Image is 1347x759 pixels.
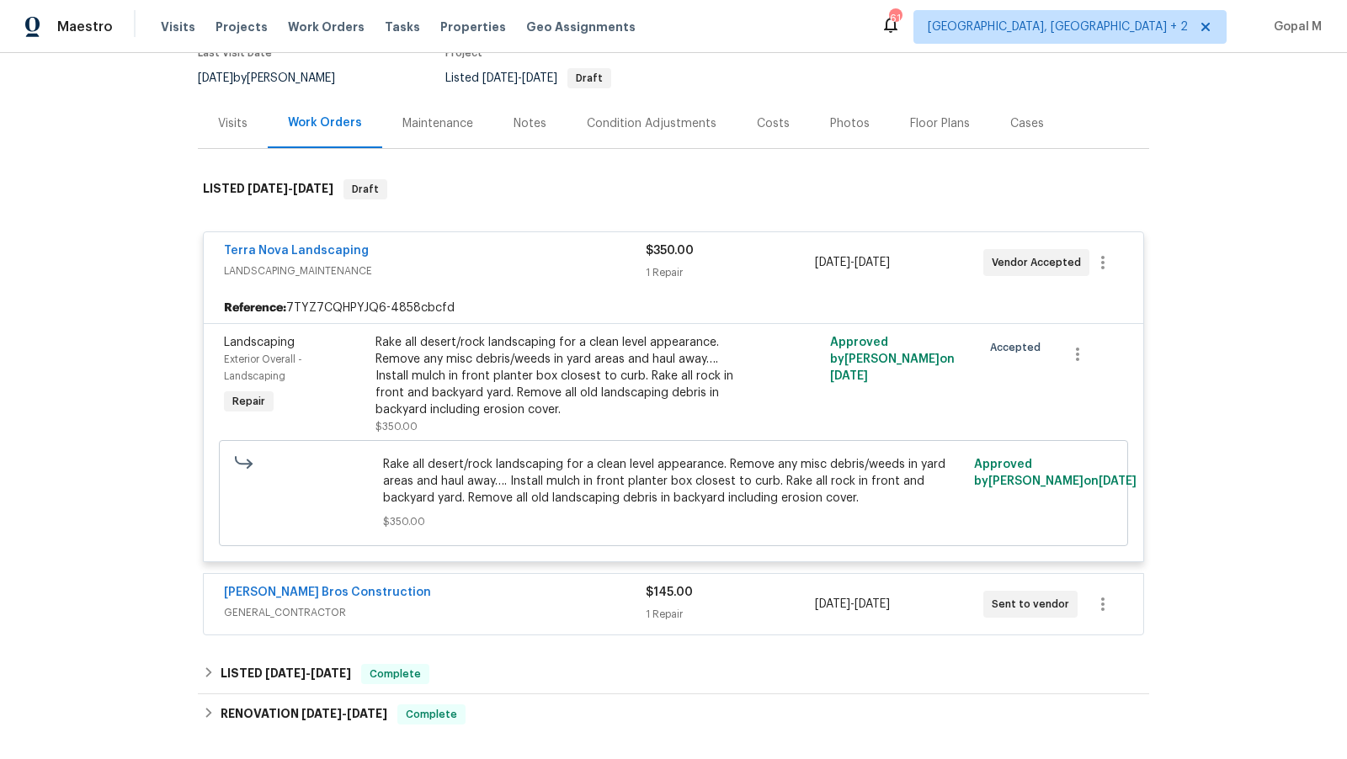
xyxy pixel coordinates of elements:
[224,245,369,257] a: Terra Nova Landscaping
[974,459,1137,487] span: Approved by [PERSON_NAME] on
[224,263,646,279] span: LANDSCAPING_MAINTENANCE
[248,183,288,194] span: [DATE]
[198,68,355,88] div: by [PERSON_NAME]
[226,393,272,410] span: Repair
[385,21,420,33] span: Tasks
[815,254,890,271] span: -
[757,115,790,132] div: Costs
[224,337,295,348] span: Landscaping
[375,422,418,432] span: $350.00
[482,72,557,84] span: -
[990,339,1047,356] span: Accepted
[399,706,464,723] span: Complete
[221,664,351,684] h6: LISTED
[445,72,611,84] span: Listed
[198,654,1149,694] div: LISTED [DATE]-[DATE]Complete
[569,73,610,83] span: Draft
[224,586,431,598] a: [PERSON_NAME] Bros Construction
[311,667,351,679] span: [DATE]
[224,354,302,381] span: Exterior Overall - Landscaping
[293,183,333,194] span: [DATE]
[161,19,195,35] span: Visits
[928,19,1188,35] span: [GEOGRAPHIC_DATA], [GEOGRAPHIC_DATA] + 2
[198,72,233,84] span: [DATE]
[889,10,901,27] div: 61
[855,598,890,610] span: [DATE]
[440,19,506,35] span: Properties
[301,708,387,719] span: -
[815,598,850,610] span: [DATE]
[221,704,387,724] h6: RENOVATION
[57,19,113,35] span: Maestro
[198,48,272,58] span: Last Visit Date
[1010,115,1044,132] div: Cases
[198,694,1149,735] div: RENOVATION [DATE]-[DATE]Complete
[482,72,518,84] span: [DATE]
[218,115,248,132] div: Visits
[402,115,473,132] div: Maintenance
[910,115,970,132] div: Floor Plans
[216,19,268,35] span: Projects
[830,370,868,382] span: [DATE]
[1099,475,1137,487] span: [DATE]
[288,114,362,131] div: Work Orders
[363,666,428,682] span: Complete
[1267,19,1322,35] span: Gopal M
[830,115,870,132] div: Photos
[375,334,744,418] div: Rake all desert/rock landscaping for a clean level appearance. Remove any misc debris/weeds in ya...
[224,300,286,316] b: Reference:
[646,245,694,257] span: $350.00
[288,19,365,35] span: Work Orders
[815,257,850,268] span: [DATE]
[522,72,557,84] span: [DATE]
[830,337,955,382] span: Approved by [PERSON_NAME] on
[445,48,482,58] span: Project
[815,596,890,613] span: -
[301,708,342,719] span: [DATE]
[203,179,333,199] h6: LISTED
[383,456,965,507] span: Rake all desert/rock landscaping for a clean level appearance. Remove any misc debris/weeds in ya...
[345,181,386,198] span: Draft
[992,254,1088,271] span: Vendor Accepted
[514,115,546,132] div: Notes
[383,513,965,530] span: $350.00
[646,606,814,623] div: 1 Repair
[347,708,387,719] span: [DATE]
[646,586,693,598] span: $145.00
[265,667,351,679] span: -
[198,162,1149,216] div: LISTED [DATE]-[DATE]Draft
[646,264,814,281] div: 1 Repair
[587,115,716,132] div: Condition Adjustments
[204,293,1143,323] div: 7TYZ7CQHPYJQ6-4858cbcfd
[224,604,646,621] span: GENERAL_CONTRACTOR
[992,596,1076,613] span: Sent to vendor
[526,19,636,35] span: Geo Assignments
[855,257,890,268] span: [DATE]
[248,183,333,194] span: -
[265,667,306,679] span: [DATE]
